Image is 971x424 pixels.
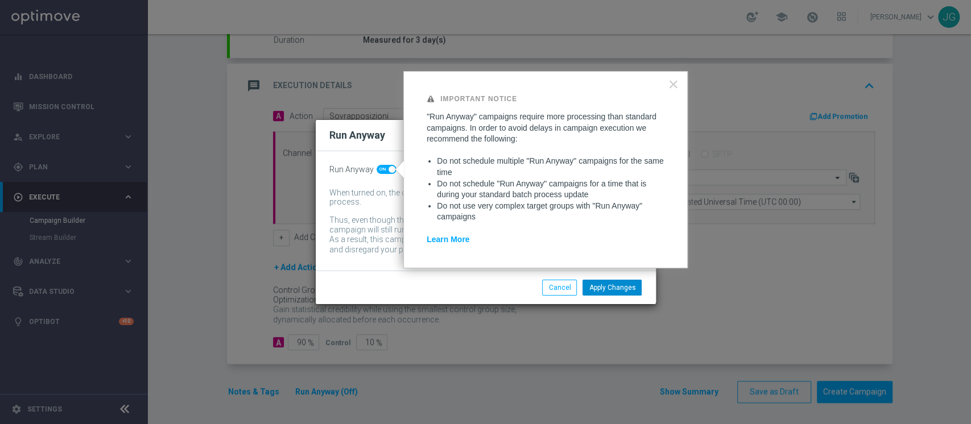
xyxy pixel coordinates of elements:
[329,188,625,207] div: When turned on, the campaign will be executed regardless of your site's batch-data process.
[427,111,664,145] p: "Run Anyway" campaigns require more processing than standard campaigns. In order to avoid delays ...
[437,178,664,201] li: Do not schedule "Run Anyway" campaigns for a time that is during your standard batch process update
[542,280,577,296] button: Cancel
[668,75,679,93] button: Close
[440,95,517,103] strong: Important Notice
[437,156,664,178] li: Do not schedule multiple "Run Anyway" campaigns for the same time
[329,128,385,142] h2: Run Anyway
[329,215,625,235] div: Thus, even though the batch-data process might not be complete by then, the campaign will still r...
[329,165,374,174] span: Run Anyway
[329,235,625,257] div: As a result, this campaign might include customers whose data has been changed and disregard your...
[427,235,469,244] a: Learn More
[582,280,642,296] button: Apply Changes
[437,201,664,223] li: Do not use very complex target groups with "Run Anyway" campaigns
